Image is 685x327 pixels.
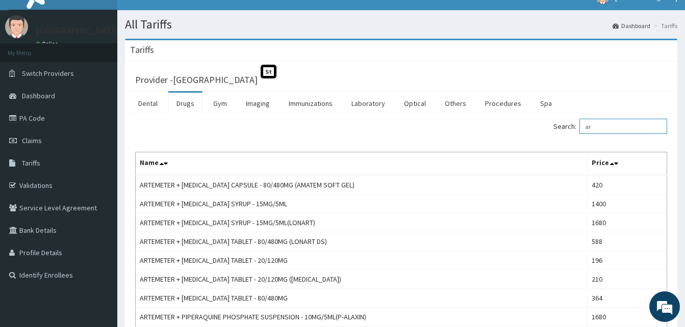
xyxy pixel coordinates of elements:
a: Dashboard [613,21,650,30]
td: 420 [588,175,667,195]
td: 1400 [588,195,667,213]
td: 364 [588,289,667,308]
a: Others [437,93,474,114]
td: 1680 [588,213,667,232]
td: ARTEMETER + [MEDICAL_DATA] TABLET - 80/480MG [136,289,588,308]
td: ARTEMETER + [MEDICAL_DATA] SYRUP - 15MG/5ML(LONART) [136,213,588,232]
label: Search: [553,119,667,134]
span: St [261,65,276,78]
a: Procedures [477,93,529,114]
td: 196 [588,251,667,270]
span: We're online! [59,98,141,201]
p: [GEOGRAPHIC_DATA] [36,26,120,35]
span: Switch Providers [22,69,74,78]
a: Drugs [168,93,202,114]
a: Gym [205,93,235,114]
input: Search: [579,119,667,134]
a: Dental [130,93,166,114]
a: Optical [396,93,434,114]
a: Spa [532,93,560,114]
td: ARTEMETER + PIPERAQUINE PHOSPHATE SUSPENSION - 10MG/5ML(P-ALAXIN) [136,308,588,326]
td: ARTEMETER + [MEDICAL_DATA] TABLET - 20/120MG [136,251,588,270]
span: Dashboard [22,91,55,100]
a: Imaging [238,93,278,114]
th: Price [588,152,667,176]
td: ARTEMETER + [MEDICAL_DATA] SYRUP - 15MG/5ML [136,195,588,213]
h3: Provider - [GEOGRAPHIC_DATA] [135,75,258,85]
td: 1680 [588,308,667,326]
th: Name [136,152,588,176]
td: ARTEMETER + [MEDICAL_DATA] TABLET - 80/480MG (LONART DS) [136,232,588,251]
div: Chat with us now [53,57,171,70]
div: Minimize live chat window [167,5,192,30]
textarea: Type your message and hit 'Enter' [5,219,194,254]
a: Online [36,40,60,47]
td: ARTEMETER + [MEDICAL_DATA] CAPSULE - 80/480MG (AMATEM SOFT GEL) [136,175,588,195]
span: Tariffs [22,158,40,168]
h3: Tariffs [130,45,154,54]
img: User Image [5,15,28,38]
img: d_794563401_company_1708531726252_794563401 [19,51,41,76]
a: Laboratory [343,93,393,114]
td: 210 [588,270,667,289]
h1: All Tariffs [125,18,677,31]
a: Immunizations [281,93,341,114]
li: Tariffs [651,21,677,30]
td: 588 [588,232,667,251]
td: ARTEMETER + [MEDICAL_DATA] TABLET - 20/120MG ([MEDICAL_DATA]) [136,270,588,289]
span: Claims [22,136,42,145]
